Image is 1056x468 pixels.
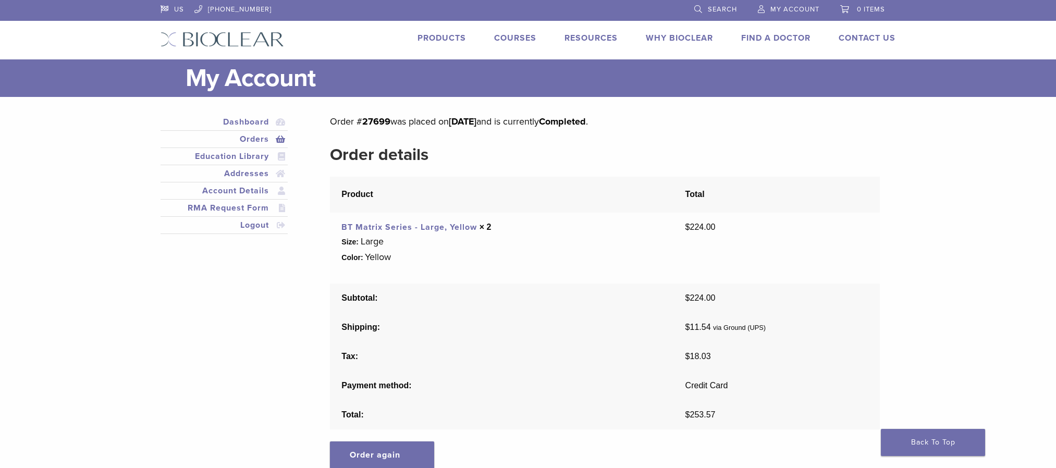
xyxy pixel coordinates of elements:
[330,400,673,429] th: Total:
[539,116,586,127] mark: Completed
[741,33,811,43] a: Find A Doctor
[713,324,766,331] small: via Ground (UPS)
[673,177,880,213] th: Total
[685,293,690,302] span: $
[163,116,286,128] a: Dashboard
[163,167,286,180] a: Addresses
[163,202,286,214] a: RMA Request Form
[163,184,286,197] a: Account Details
[418,33,466,43] a: Products
[839,33,895,43] a: Contact Us
[330,371,673,400] th: Payment method:
[186,59,895,97] h1: My Account
[770,5,819,14] span: My Account
[564,33,618,43] a: Resources
[161,114,288,247] nav: Account pages
[365,249,391,265] p: Yellow
[685,352,711,361] span: 18.03
[163,150,286,163] a: Education Library
[685,293,716,302] span: 224.00
[330,284,673,313] th: Subtotal:
[708,5,737,14] span: Search
[161,32,284,47] img: Bioclear
[330,142,880,167] h2: Order details
[685,223,690,231] span: $
[330,313,673,342] th: Shipping:
[330,114,880,129] p: Order # was placed on and is currently .
[685,323,711,331] span: 11.54
[685,410,716,419] span: 253.57
[362,116,390,127] mark: 27699
[341,222,477,232] a: BT Matrix Series - Large, Yellow
[494,33,536,43] a: Courses
[449,116,476,127] mark: [DATE]
[330,342,673,371] th: Tax:
[361,233,384,249] p: Large
[685,352,690,361] span: $
[646,33,713,43] a: Why Bioclear
[163,219,286,231] a: Logout
[480,223,492,231] strong: × 2
[163,133,286,145] a: Orders
[341,252,363,263] strong: Color:
[685,223,716,231] bdi: 224.00
[881,429,985,456] a: Back To Top
[341,237,359,248] strong: Size:
[857,5,885,14] span: 0 items
[685,323,690,331] span: $
[673,371,880,400] td: Credit Card
[685,410,690,419] span: $
[330,177,673,213] th: Product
